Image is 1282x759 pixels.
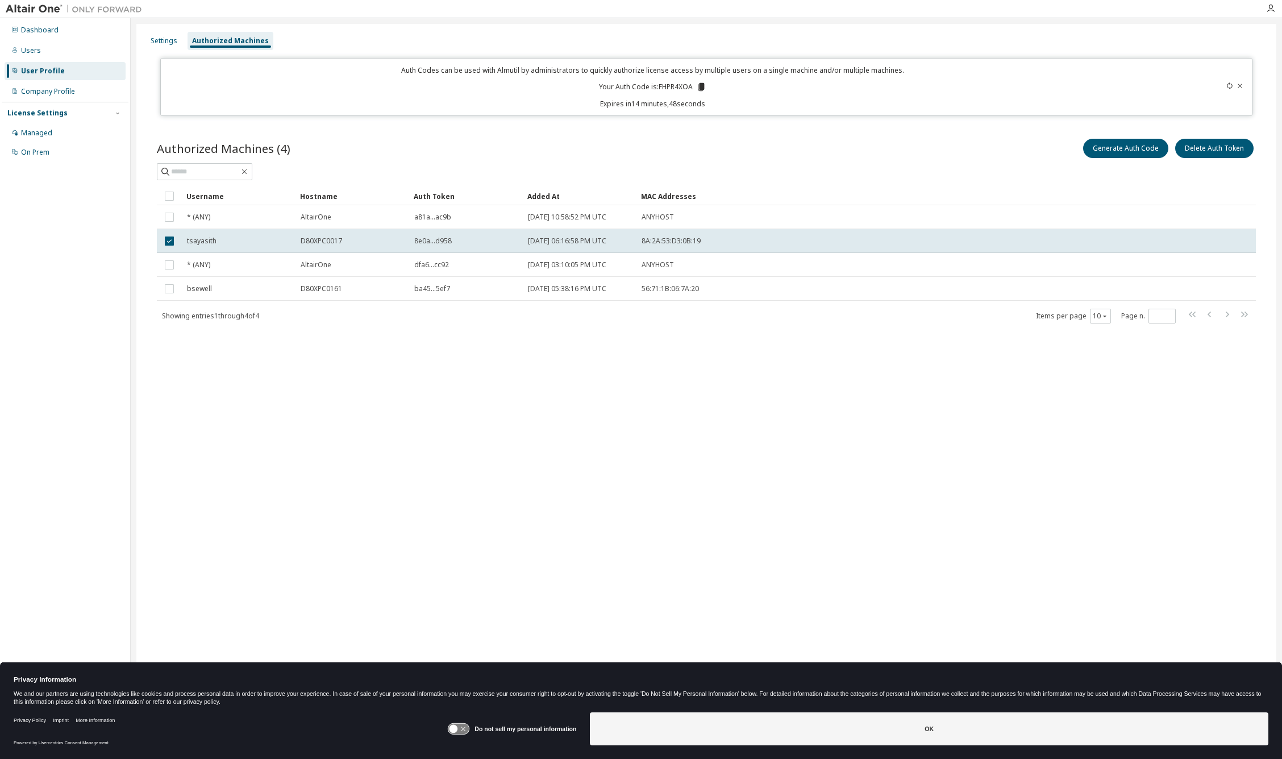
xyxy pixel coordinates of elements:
button: Delete Auth Token [1175,139,1254,158]
span: 8e0a...d958 [414,237,452,246]
div: License Settings [7,109,68,118]
span: Authorized Machines (4) [157,140,290,156]
span: tsayasith [187,237,217,246]
span: ba45...5ef7 [414,284,450,293]
button: 10 [1093,312,1108,321]
div: Added At [527,187,632,205]
span: * (ANY) [187,260,210,269]
button: Generate Auth Code [1083,139,1168,158]
div: Username [186,187,291,205]
div: Hostname [300,187,405,205]
p: Auth Codes can be used with Almutil by administrators to quickly authorize license access by mult... [168,65,1138,75]
span: * (ANY) [187,213,210,222]
span: [DATE] 06:16:58 PM UTC [528,237,606,246]
div: Company Profile [21,87,75,96]
img: Altair One [6,3,148,15]
span: AltairOne [301,213,331,222]
span: D80XPC0161 [301,284,342,293]
div: MAC Addresses [641,187,1137,205]
span: 56:71:1B:06:7A:20 [642,284,699,293]
div: Authorized Machines [192,36,269,45]
div: User Profile [21,67,65,76]
span: ANYHOST [642,260,674,269]
span: AltairOne [301,260,331,269]
div: Users [21,46,41,55]
p: Expires in 14 minutes, 48 seconds [168,99,1138,109]
span: a81a...ac9b [414,213,451,222]
span: bsewell [187,284,212,293]
div: Managed [21,128,52,138]
span: [DATE] 10:58:52 PM UTC [528,213,606,222]
span: D80XPC0017 [301,237,342,246]
div: Auth Token [414,187,518,205]
span: Items per page [1036,309,1111,323]
span: 8A:2A:53:D3:0B:19 [642,237,701,246]
span: [DATE] 05:38:16 PM UTC [528,284,606,293]
span: Showing entries 1 through 4 of 4 [162,311,259,321]
span: [DATE] 03:10:05 PM UTC [528,260,606,269]
span: dfa6...cc92 [414,260,449,269]
span: Page n. [1121,309,1176,323]
p: Your Auth Code is: FHPR4XOA [599,82,706,92]
span: ANYHOST [642,213,674,222]
div: Settings [151,36,177,45]
div: Dashboard [21,26,59,35]
div: On Prem [21,148,49,157]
